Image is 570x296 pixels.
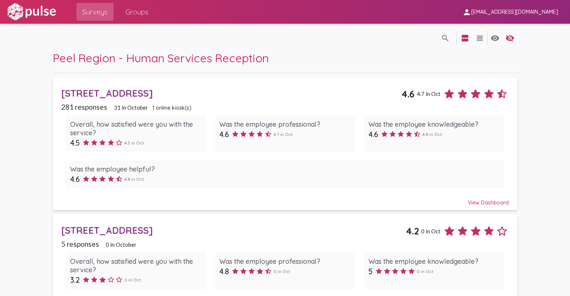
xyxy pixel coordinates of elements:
div: Was the employee helpful? [70,165,500,173]
span: 4.5 [70,138,80,147]
mat-icon: person [462,8,471,17]
mat-icon: language [491,34,499,43]
span: 4.7 in Oct [417,90,440,97]
button: language [438,30,453,45]
button: [EMAIL_ADDRESS][DOMAIN_NAME] [456,5,564,19]
span: 0 in October [106,241,137,248]
span: Surveys [82,5,108,19]
span: 4.6 [402,88,415,100]
span: 4.8 in Oct [422,132,442,137]
span: 5 responses [61,240,99,248]
span: 1 online kiosk(s) [153,104,191,111]
a: Groups [119,3,154,21]
span: 5 [368,267,373,276]
span: 4.6 [219,130,229,139]
a: [STREET_ADDRESS]4.64.7 in Oct281 responses31 in October1 online kiosk(s)Overall, how satisfied we... [53,77,518,210]
mat-icon: language [505,34,514,43]
mat-icon: language [475,34,484,43]
span: 4.8 in Oct [124,176,144,182]
span: 31 in October [114,104,148,111]
span: 0 in Oct [421,228,440,235]
span: 4.5 in Oct [124,140,144,146]
div: Was the employee professional? [219,120,351,129]
img: white-logo.svg [6,3,57,21]
div: Was the employee knowledgeable? [368,120,500,129]
span: 4.7 in Oct [273,132,293,137]
mat-icon: language [441,34,450,43]
span: [EMAIL_ADDRESS][DOMAIN_NAME] [471,9,558,16]
mat-icon: language [461,34,469,43]
span: 0 in Oct [273,269,290,274]
div: [STREET_ADDRESS] [61,225,406,236]
button: language [458,30,472,45]
span: 4.6 [70,174,80,184]
a: Surveys [76,3,114,21]
span: Groups [125,5,148,19]
div: Overall, how satisfied were you with the service? [70,120,202,137]
div: Was the employee knowledgeable? [368,257,500,266]
span: 4.6 [368,130,378,139]
div: [STREET_ADDRESS] [61,87,402,99]
div: Overall, how satisfied were you with the service? [70,257,202,274]
button: language [488,30,502,45]
div: Was the employee professional? [219,257,351,266]
span: 281 responses [61,103,107,111]
span: 0 in Oct [417,269,433,274]
button: language [502,30,517,45]
span: 4.2 [406,225,419,237]
span: 3.2 [70,275,80,285]
span: 4.8 [219,267,229,276]
span: 0 in Oct [124,277,141,283]
span: Peel Region - Human Services Reception [53,51,269,65]
div: View Dashboard [61,193,508,206]
button: language [472,30,487,45]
